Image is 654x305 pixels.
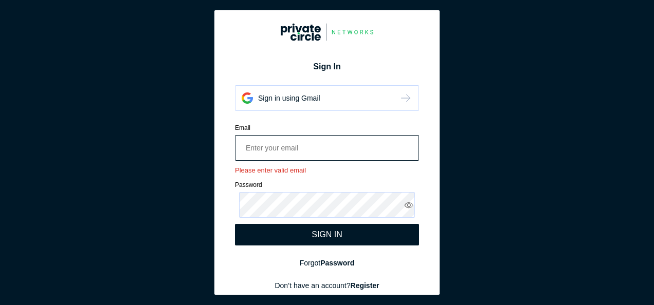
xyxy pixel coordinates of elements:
div: Don’t have an account? [235,280,419,291]
strong: Register [351,281,379,290]
div: Sign in using Gmail [258,93,320,103]
input: Enter your email [235,135,419,161]
div: Password [235,180,419,189]
img: Google [281,23,373,41]
div: Forgot [235,258,419,268]
strong: Password [320,259,354,267]
div: Email [235,123,419,132]
div: Please enter valid email [235,166,419,174]
img: Google [242,92,253,104]
div: Sign In [235,61,419,73]
div: SIGN IN [312,230,342,239]
img: Google [399,92,412,104]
